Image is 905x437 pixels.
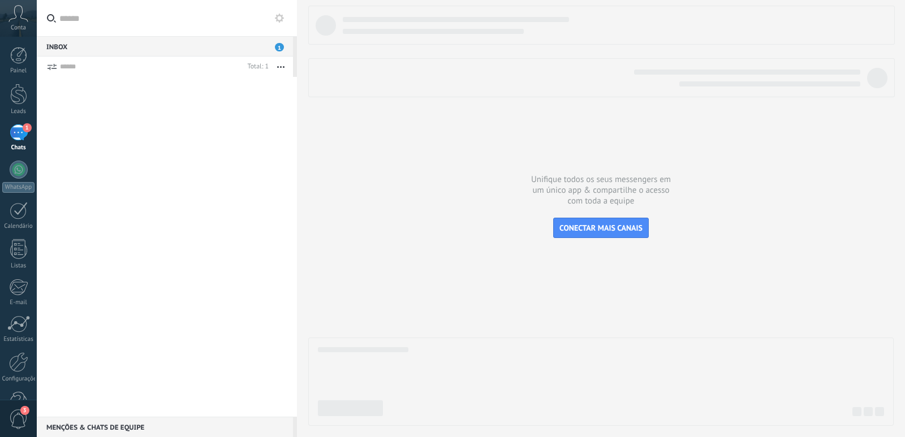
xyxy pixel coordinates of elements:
div: Painel [2,67,35,75]
div: Listas [2,262,35,270]
div: Estatísticas [2,336,35,343]
div: Calendário [2,223,35,230]
button: CONECTAR MAIS CANAIS [553,218,649,238]
div: Total: 1 [243,61,269,72]
span: CONECTAR MAIS CANAIS [559,223,643,233]
div: Inbox [37,36,293,57]
div: Menções & Chats de equipe [37,417,293,437]
div: Leads [2,108,35,115]
div: E-mail [2,299,35,306]
span: 1 [275,43,284,51]
span: 3 [20,406,29,415]
div: WhatsApp [2,182,35,193]
div: Chats [2,144,35,152]
span: 1 [23,123,32,132]
div: Configurações [2,375,35,383]
span: Conta [11,24,26,32]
